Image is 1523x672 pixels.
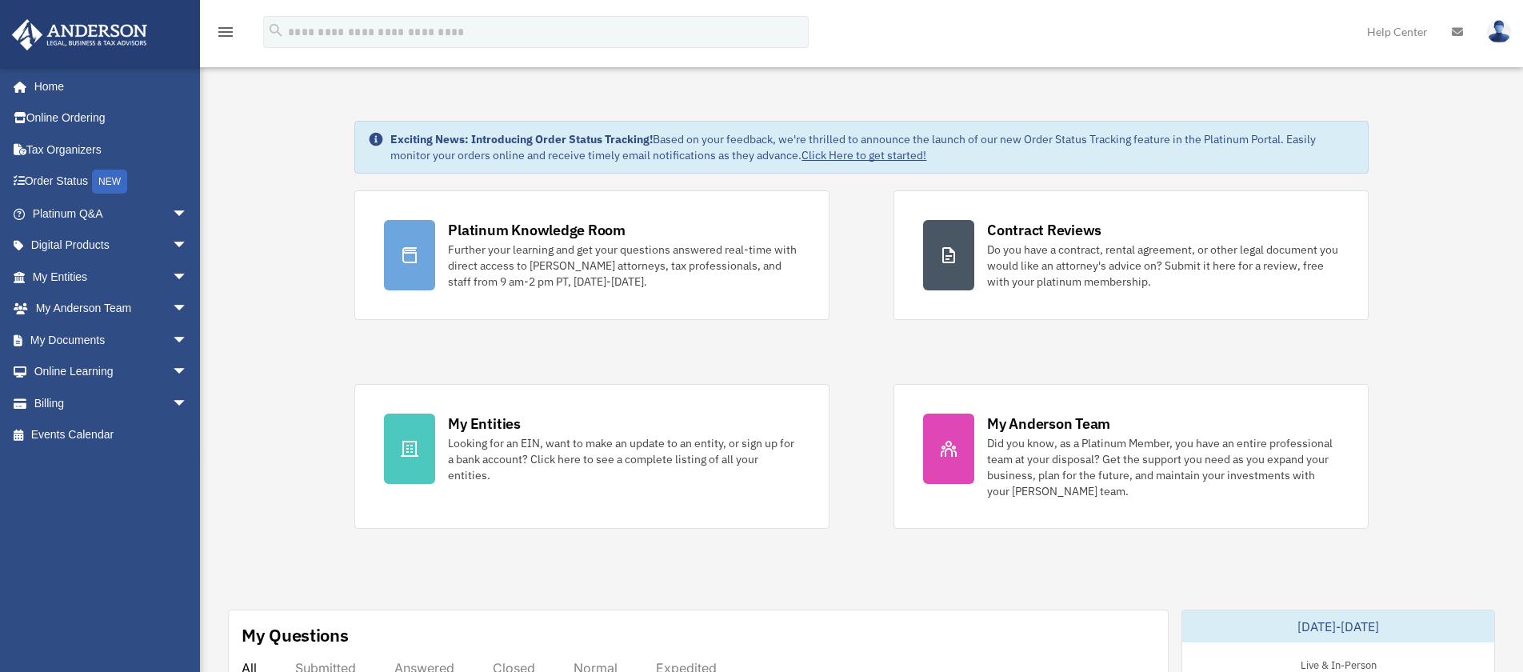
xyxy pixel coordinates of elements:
strong: Exciting News: Introducing Order Status Tracking! [390,132,653,146]
a: Online Ordering [11,102,212,134]
span: arrow_drop_down [172,230,204,262]
div: Did you know, as a Platinum Member, you have an entire professional team at your disposal? Get th... [987,435,1339,499]
div: [DATE]-[DATE] [1182,610,1494,642]
span: arrow_drop_down [172,293,204,326]
a: Digital Productsarrow_drop_down [11,230,212,262]
img: Anderson Advisors Platinum Portal [7,19,152,50]
a: Order StatusNEW [11,166,212,198]
a: Online Learningarrow_drop_down [11,356,212,388]
div: Platinum Knowledge Room [448,220,626,240]
a: Events Calendar [11,419,212,451]
i: menu [216,22,235,42]
a: My Documentsarrow_drop_down [11,324,212,356]
a: Contract Reviews Do you have a contract, rental agreement, or other legal document you would like... [893,190,1369,320]
a: Tax Organizers [11,134,212,166]
a: Platinum Q&Aarrow_drop_down [11,198,212,230]
span: arrow_drop_down [172,356,204,389]
div: My Entities [448,414,520,434]
div: Contract Reviews [987,220,1101,240]
div: Do you have a contract, rental agreement, or other legal document you would like an attorney's ad... [987,242,1339,290]
i: search [267,22,285,39]
a: Click Here to get started! [801,148,926,162]
div: Looking for an EIN, want to make an update to an entity, or sign up for a bank account? Click her... [448,435,800,483]
div: NEW [92,170,127,194]
span: arrow_drop_down [172,261,204,294]
a: Home [11,70,204,102]
div: My Anderson Team [987,414,1110,434]
a: My Entitiesarrow_drop_down [11,261,212,293]
img: User Pic [1487,20,1511,43]
div: Further your learning and get your questions answered real-time with direct access to [PERSON_NAM... [448,242,800,290]
a: My Entities Looking for an EIN, want to make an update to an entity, or sign up for a bank accoun... [354,384,829,529]
a: My Anderson Team Did you know, as a Platinum Member, you have an entire professional team at your... [893,384,1369,529]
a: Platinum Knowledge Room Further your learning and get your questions answered real-time with dire... [354,190,829,320]
a: Billingarrow_drop_down [11,387,212,419]
div: Based on your feedback, we're thrilled to announce the launch of our new Order Status Tracking fe... [390,131,1354,163]
div: My Questions [242,623,349,647]
span: arrow_drop_down [172,387,204,420]
span: arrow_drop_down [172,198,204,230]
a: menu [216,28,235,42]
a: My Anderson Teamarrow_drop_down [11,293,212,325]
span: arrow_drop_down [172,324,204,357]
div: Live & In-Person [1288,655,1389,672]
